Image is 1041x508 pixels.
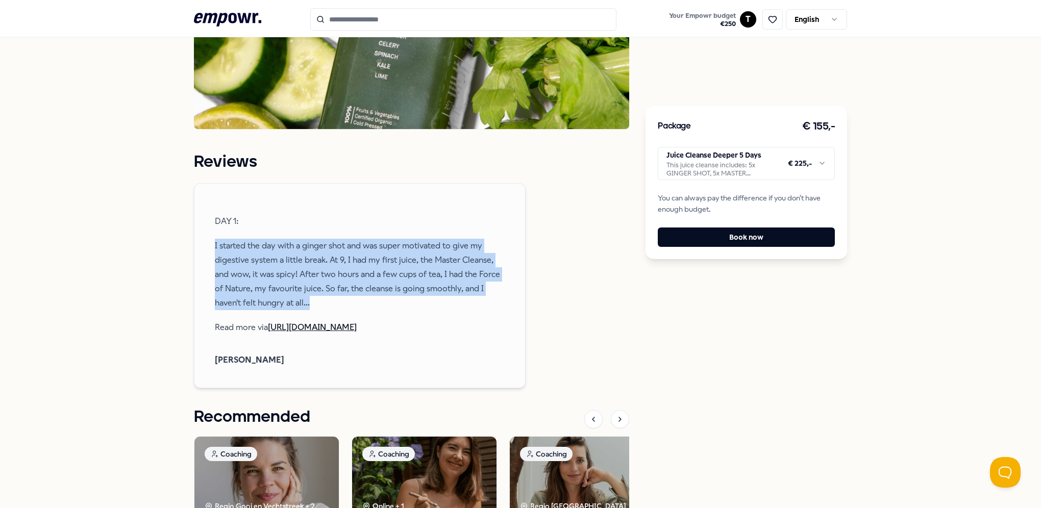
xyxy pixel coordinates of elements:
[310,8,616,31] input: Search for products, categories or subcategories
[669,20,736,28] span: € 250
[194,149,629,175] h1: Reviews
[194,404,310,430] h1: Recommended
[268,322,357,332] a: [URL][DOMAIN_NAME]
[665,9,740,30] a: Your Empowr budget€250
[215,239,505,310] p: I started the day with a ginger shot and was super motivated to give my digestive system a little...
[802,118,835,135] h3: € 155,-
[669,12,736,20] span: Your Empowr budget
[658,120,690,133] h3: Package
[205,447,257,461] div: Coaching
[658,192,835,215] span: You can always pay the difference if you don't have enough budget.
[740,11,756,28] button: T
[215,353,505,367] span: [PERSON_NAME]
[215,214,505,228] p: DAY 1:
[362,447,415,461] div: Coaching
[667,10,738,30] button: Your Empowr budget€250
[658,227,835,247] button: Book now
[520,447,573,461] div: Coaching
[215,320,505,335] p: Read more via
[990,457,1021,488] iframe: Help Scout Beacon - Open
